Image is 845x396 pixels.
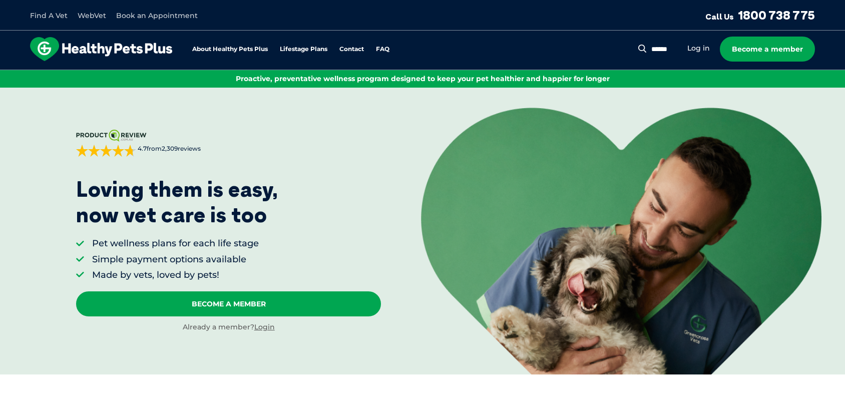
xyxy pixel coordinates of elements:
[76,177,278,227] p: Loving them is easy, now vet care is too
[78,11,106,20] a: WebVet
[376,46,389,53] a: FAQ
[705,8,815,23] a: Call Us1800 738 775
[138,145,147,152] strong: 4.7
[687,44,710,53] a: Log in
[339,46,364,53] a: Contact
[92,237,259,250] li: Pet wellness plans for each life stage
[30,37,172,61] img: hpp-logo
[76,130,381,157] a: 4.7from2,309reviews
[254,322,275,331] a: Login
[30,11,68,20] a: Find A Vet
[92,269,259,281] li: Made by vets, loved by pets!
[162,145,201,152] span: 2,309 reviews
[92,253,259,266] li: Simple payment options available
[192,46,268,53] a: About Healthy Pets Plus
[116,11,198,20] a: Book an Appointment
[236,74,610,83] span: Proactive, preventative wellness program designed to keep your pet healthier and happier for longer
[76,322,381,332] div: Already a member?
[280,46,327,53] a: Lifestage Plans
[720,37,815,62] a: Become a member
[636,44,649,54] button: Search
[705,12,734,22] span: Call Us
[76,291,381,316] a: Become A Member
[76,145,136,157] div: 4.7 out of 5 stars
[136,145,201,153] span: from
[421,108,821,374] img: <p>Loving them is easy, <br /> now vet care is too</p>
